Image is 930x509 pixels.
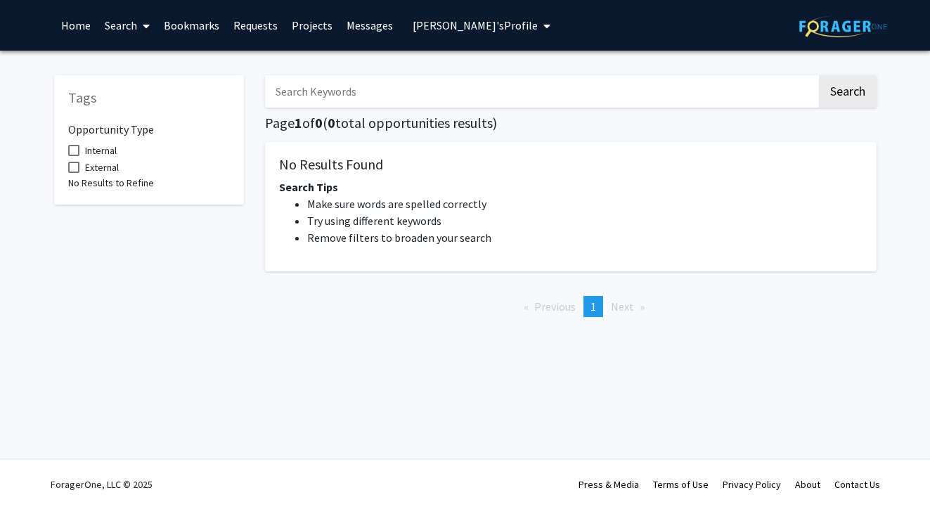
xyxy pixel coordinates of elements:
[68,176,154,189] span: No Results to Refine
[265,296,877,317] ul: Pagination
[413,18,538,32] span: [PERSON_NAME]'s Profile
[590,299,596,314] span: 1
[157,1,226,50] a: Bookmarks
[68,112,230,136] h6: Opportunity Type
[265,75,817,108] input: Search Keywords
[85,159,119,176] span: External
[653,478,709,491] a: Terms of Use
[285,1,340,50] a: Projects
[340,1,400,50] a: Messages
[68,89,230,106] h5: Tags
[579,478,639,491] a: Press & Media
[328,114,335,131] span: 0
[819,75,877,108] button: Search
[279,156,863,173] h5: No Results Found
[51,460,153,509] div: ForagerOne, LLC © 2025
[85,142,117,159] span: Internal
[834,478,880,491] a: Contact Us
[315,114,323,131] span: 0
[54,1,98,50] a: Home
[534,299,576,314] span: Previous
[279,180,338,194] span: Search Tips
[723,478,781,491] a: Privacy Policy
[799,15,887,37] img: ForagerOne Logo
[611,299,634,314] span: Next
[295,114,302,131] span: 1
[307,229,863,246] li: Remove filters to broaden your search
[307,212,863,229] li: Try using different keywords
[795,478,820,491] a: About
[226,1,285,50] a: Requests
[307,195,863,212] li: Make sure words are spelled correctly
[98,1,157,50] a: Search
[265,115,877,131] h5: Page of ( total opportunities results)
